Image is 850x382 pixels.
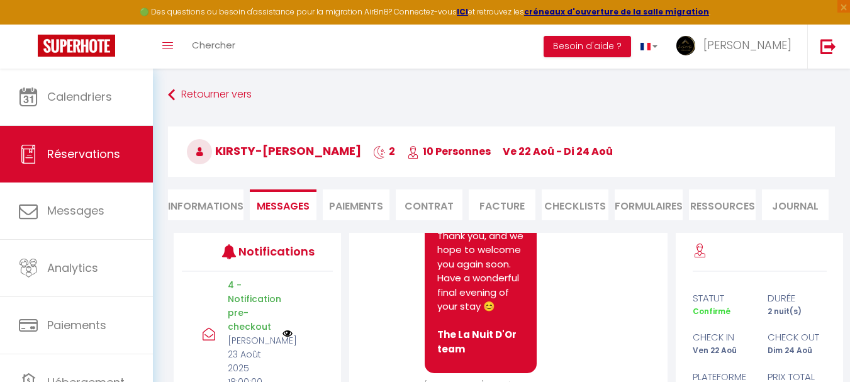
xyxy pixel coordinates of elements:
li: Paiements [323,189,389,220]
img: Super Booking [38,35,115,57]
span: ve 22 Aoû - di 24 Aoû [503,144,613,159]
span: Paiements [47,317,106,333]
span: Chercher [192,38,235,52]
div: Dim 24 Aoû [759,345,835,357]
li: FORMULAIRES [615,189,683,220]
h3: Notifications [238,237,301,266]
div: statut [685,291,760,306]
div: durée [759,291,835,306]
span: Messages [47,203,104,218]
p: 4 - Notification pre-checkout [228,278,274,334]
div: 2 nuit(s) [759,306,835,318]
li: Journal [762,189,829,220]
button: Ouvrir le widget de chat LiveChat [10,5,48,43]
a: créneaux d'ouverture de la salle migration [524,6,709,17]
span: Confirmé [693,306,730,317]
li: Ressources [689,189,756,220]
div: Ven 22 Aoû [685,345,760,357]
span: Messages [257,199,310,213]
a: Retourner vers [168,84,835,106]
img: ... [676,36,695,55]
div: check out [759,330,835,345]
img: logout [820,38,836,54]
span: Analytics [47,260,98,276]
li: CHECKLISTS [542,189,608,220]
a: ... [PERSON_NAME] [667,25,807,69]
img: NO IMAGE [282,329,293,339]
div: check in [685,330,760,345]
span: Réservations [47,146,120,162]
a: Chercher [182,25,245,69]
span: Calendriers [47,89,112,104]
span: Kirsty-[PERSON_NAME] [187,143,361,159]
li: Contrat [396,189,462,220]
a: ICI [457,6,468,17]
span: 10 Personnes [407,144,491,159]
button: Besoin d'aide ? [544,36,631,57]
span: [PERSON_NAME] [703,37,791,53]
strong: The La Nuit D'Or team [437,328,518,356]
li: Facture [469,189,535,220]
li: Informations [168,189,243,220]
span: 2 [373,144,395,159]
